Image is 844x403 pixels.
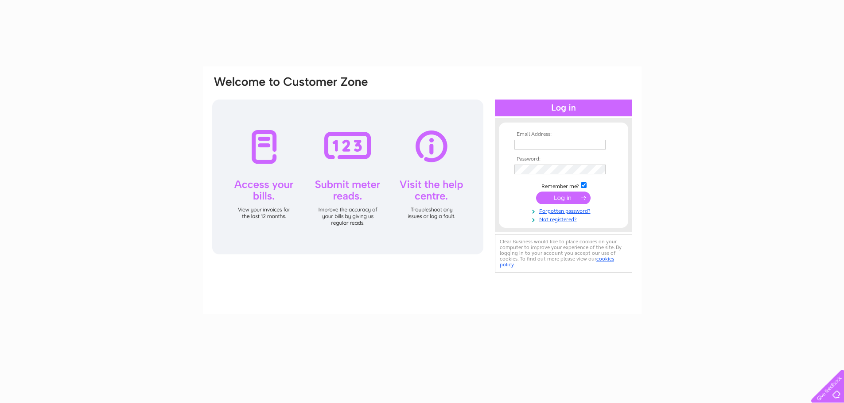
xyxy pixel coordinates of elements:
td: Remember me? [512,181,615,190]
a: Forgotten password? [514,206,615,215]
a: cookies policy [500,256,614,268]
a: Not registered? [514,215,615,223]
th: Password: [512,156,615,162]
input: Submit [536,192,591,204]
th: Email Address: [512,131,615,138]
div: Clear Business would like to place cookies on your computer to improve your experience of the sit... [495,234,632,273]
